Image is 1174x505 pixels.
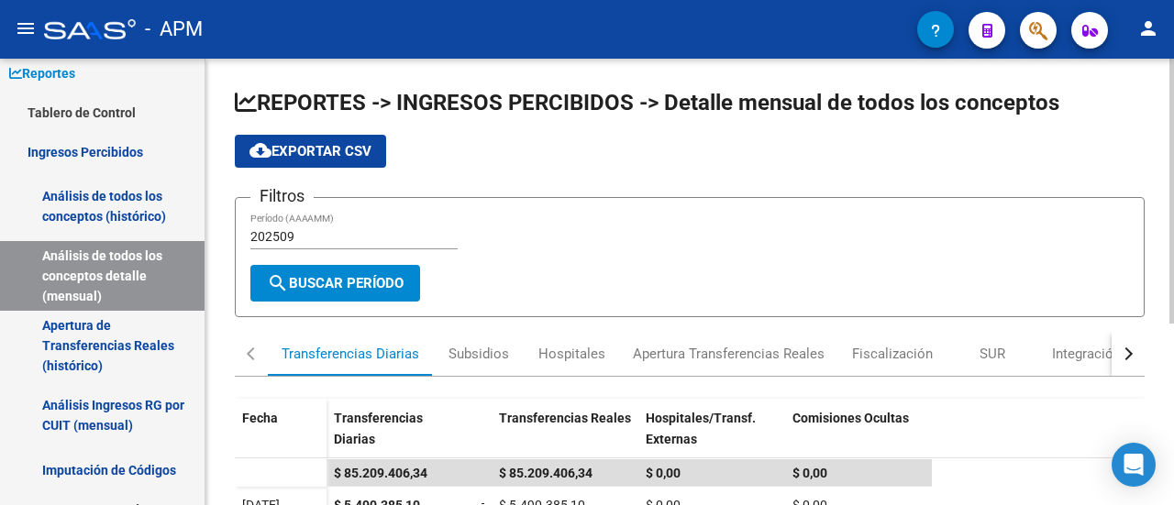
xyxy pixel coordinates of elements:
[538,344,605,364] div: Hospitales
[633,344,825,364] div: Apertura Transferencias Reales
[792,411,909,425] span: Comisiones Ocultas
[250,265,420,302] button: Buscar Período
[499,466,593,480] span: $ 85.209.406,34
[249,139,271,161] mat-icon: cloud_download
[638,399,785,476] datatable-header-cell: Hospitales/Transf. Externas
[334,466,427,480] span: $ 85.209.406,34
[792,466,827,480] span: $ 0,00
[492,399,638,476] datatable-header-cell: Transferencias Reales
[235,135,386,168] button: Exportar CSV
[282,344,419,364] div: Transferencias Diarias
[980,344,1005,364] div: SUR
[852,344,933,364] div: Fiscalización
[785,399,932,476] datatable-header-cell: Comisiones Ocultas
[1052,344,1121,364] div: Integración
[327,399,473,476] datatable-header-cell: Transferencias Diarias
[499,411,631,425] span: Transferencias Reales
[267,275,404,291] span: Buscar Período
[1137,17,1159,39] mat-icon: person
[646,466,681,480] span: $ 0,00
[250,183,314,209] h3: Filtros
[15,17,37,39] mat-icon: menu
[249,143,371,159] span: Exportar CSV
[9,63,75,83] span: Reportes
[449,344,509,364] div: Subsidios
[235,90,1059,115] span: REPORTES -> INGRESOS PERCIBIDOS -> Detalle mensual de todos los conceptos
[145,9,203,49] span: - APM
[242,411,278,425] span: Fecha
[1112,443,1156,487] div: Open Intercom Messenger
[334,411,423,446] span: Transferencias Diarias
[646,411,756,446] span: Hospitales/Transf. Externas
[235,399,327,476] datatable-header-cell: Fecha
[267,272,289,294] mat-icon: search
